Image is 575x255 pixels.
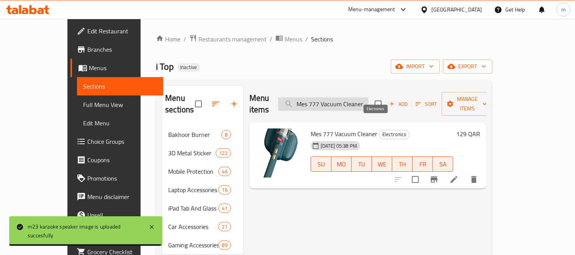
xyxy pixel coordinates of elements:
[442,92,493,116] button: Manage items
[77,95,164,114] a: Full Menu View
[77,114,164,132] a: Edit Menu
[278,97,369,111] input: search
[395,159,410,170] span: TH
[168,185,218,194] span: Laptop Accessories
[222,131,231,138] span: 8
[168,240,218,250] span: Gaming Accessories
[465,170,483,189] button: delete
[219,242,230,249] span: 89
[162,162,243,181] div: Mobile Protection46
[375,159,389,170] span: WE
[348,5,395,14] div: Menu-management
[162,217,243,236] div: Car Accessories21
[70,188,164,206] a: Menu disclaimer
[311,128,377,140] span: Mes 777 Vacuum Cleaner
[391,59,440,74] button: import
[162,236,243,254] div: Gaming Accessories89
[156,58,174,75] span: i Top
[165,92,195,115] h2: Menu sections
[168,130,221,139] span: Bakhoor Burner
[270,35,272,44] li: /
[416,159,430,170] span: FR
[70,59,164,77] a: Menus
[168,204,218,213] span: iPad Tab And Glass
[162,199,243,217] div: iPad Tab And Glass41
[87,155,157,165] span: Coupons
[379,130,409,139] span: Electronics
[334,159,349,170] span: MO
[256,128,305,178] img: Mes 777 Vacuum Cleaner
[249,92,269,115] h2: Menu items
[83,82,157,91] span: Sections
[219,205,230,212] span: 41
[561,5,566,14] span: m
[355,159,369,170] span: TU
[275,34,302,44] a: Menus
[397,62,434,71] span: import
[407,171,423,188] span: Select to update
[162,144,243,162] div: 3D Metal Sticker122
[436,159,450,170] span: SA
[183,35,186,44] li: /
[77,77,164,95] a: Sections
[70,40,164,59] a: Branches
[83,100,157,109] span: Full Menu View
[449,175,459,184] a: Edit menu item
[305,35,308,44] li: /
[70,22,164,40] a: Edit Restaurant
[156,34,492,44] nav: breadcrumb
[87,45,157,54] span: Branches
[425,170,443,189] button: Branch-specific-item
[70,132,164,151] a: Choice Groups
[177,64,200,71] span: Inactive
[448,94,487,114] span: Manage items
[443,59,492,74] button: export
[285,35,302,44] span: Menus
[413,156,433,172] button: FR
[331,156,352,172] button: MO
[392,156,413,172] button: TH
[198,35,267,44] span: Restaurants management
[219,186,230,194] span: 16
[433,156,453,172] button: SA
[87,26,157,36] span: Edit Restaurant
[218,222,231,231] div: items
[168,222,218,231] span: Car Accessories
[416,100,437,109] span: Sort
[318,142,360,150] span: [DATE] 05:38 PM
[311,156,331,172] button: SU
[28,222,141,240] div: m23 karaoke speaker image is uploaded succesfully
[386,98,411,110] button: Add
[352,156,372,172] button: TU
[87,211,157,220] span: Upsell
[70,169,164,188] a: Promotions
[431,5,482,14] div: [GEOGRAPHIC_DATA]
[83,118,157,128] span: Edit Menu
[456,128,480,139] h6: 129 QAR
[414,98,439,110] button: Sort
[219,168,230,175] span: 46
[89,63,157,72] span: Menus
[168,148,216,158] span: 3D Metal Sticker
[162,181,243,199] div: Laptop Accessories16
[162,125,243,144] div: Bakhoor Burner8
[372,156,392,172] button: WE
[70,151,164,169] a: Coupons
[449,62,486,71] span: export
[87,137,157,146] span: Choice Groups
[314,159,328,170] span: SU
[87,174,157,183] span: Promotions
[189,34,267,44] a: Restaurants management
[87,192,157,201] span: Menu disclaimer
[216,150,230,157] span: 122
[311,35,333,44] span: Sections
[219,223,230,230] span: 21
[168,167,218,176] span: Mobile Protection
[70,206,164,224] a: Upsell
[156,35,180,44] a: Home
[388,100,409,109] span: Add
[218,240,231,250] div: items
